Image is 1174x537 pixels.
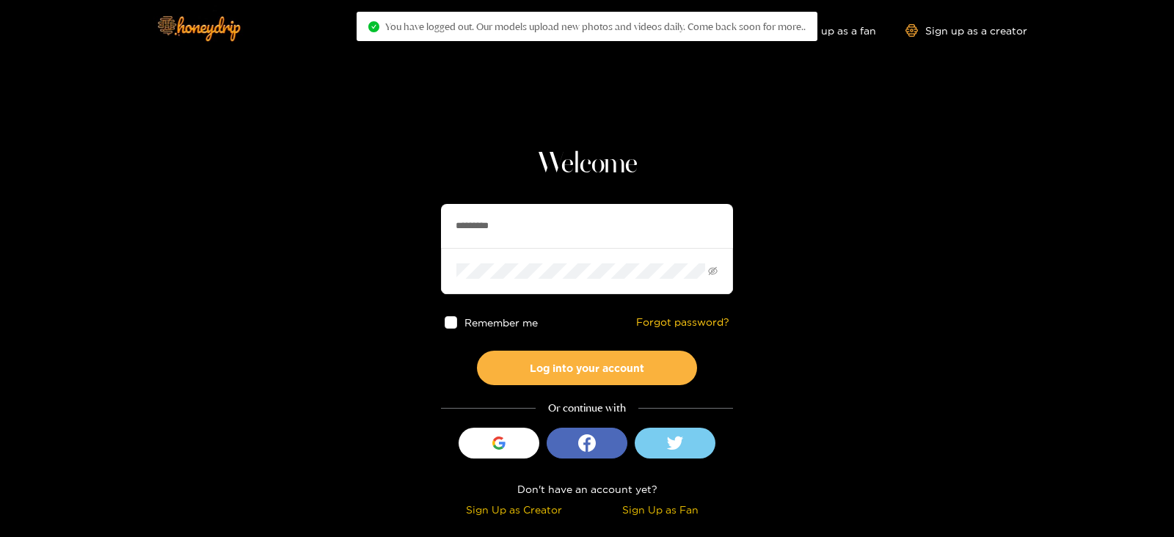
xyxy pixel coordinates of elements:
[441,481,733,497] div: Don't have an account yet?
[905,24,1027,37] a: Sign up as a creator
[477,351,697,385] button: Log into your account
[441,400,733,417] div: Or continue with
[441,147,733,182] h1: Welcome
[464,317,538,328] span: Remember me
[708,266,718,276] span: eye-invisible
[636,316,729,329] a: Forgot password?
[445,501,583,518] div: Sign Up as Creator
[776,24,876,37] a: Sign up as a fan
[385,21,806,32] span: You have logged out. Our models upload new photos and videos daily. Come back soon for more..
[591,501,729,518] div: Sign Up as Fan
[368,21,379,32] span: check-circle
